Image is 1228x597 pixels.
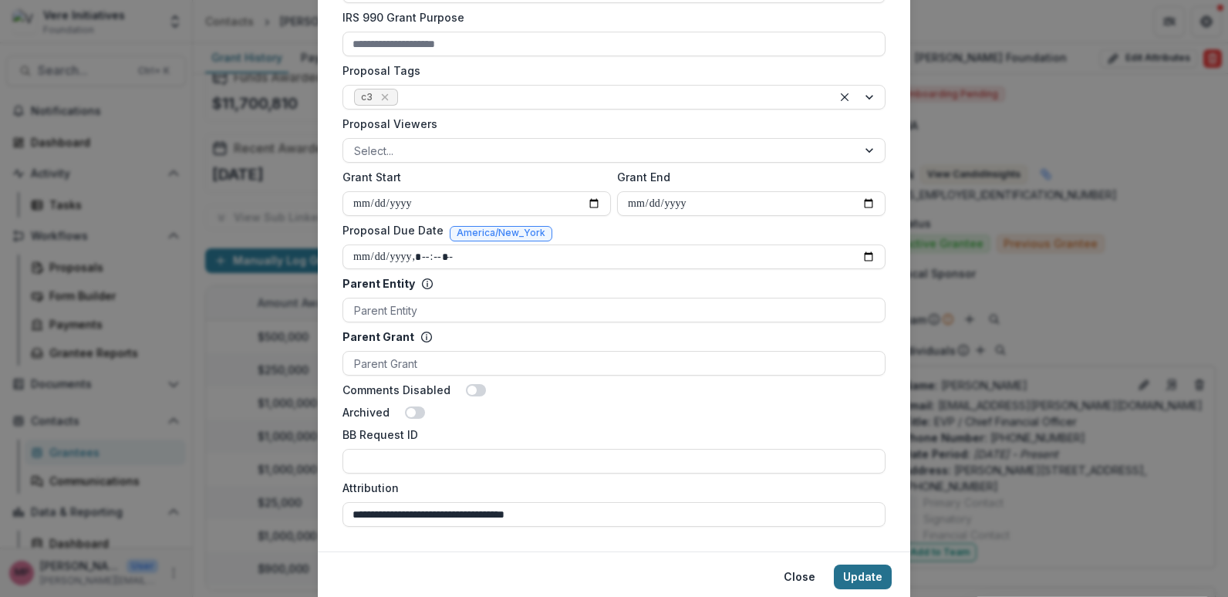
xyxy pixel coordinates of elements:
[342,116,876,132] label: Proposal Viewers
[834,565,892,589] button: Update
[342,404,390,420] label: Archived
[342,480,876,496] label: Attribution
[457,228,545,238] span: America/New_York
[342,382,450,398] label: Comments Disabled
[377,89,393,105] div: Remove c3
[342,275,415,292] p: Parent Entity
[835,88,854,106] div: Clear selected options
[774,565,825,589] button: Close
[342,169,602,185] label: Grant Start
[342,62,876,79] label: Proposal Tags
[617,169,876,185] label: Grant End
[342,9,876,25] label: IRS 990 Grant Purpose
[342,427,876,443] label: BB Request ID
[342,222,444,238] label: Proposal Due Date
[361,92,373,103] span: c3
[342,329,414,345] p: Parent Grant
